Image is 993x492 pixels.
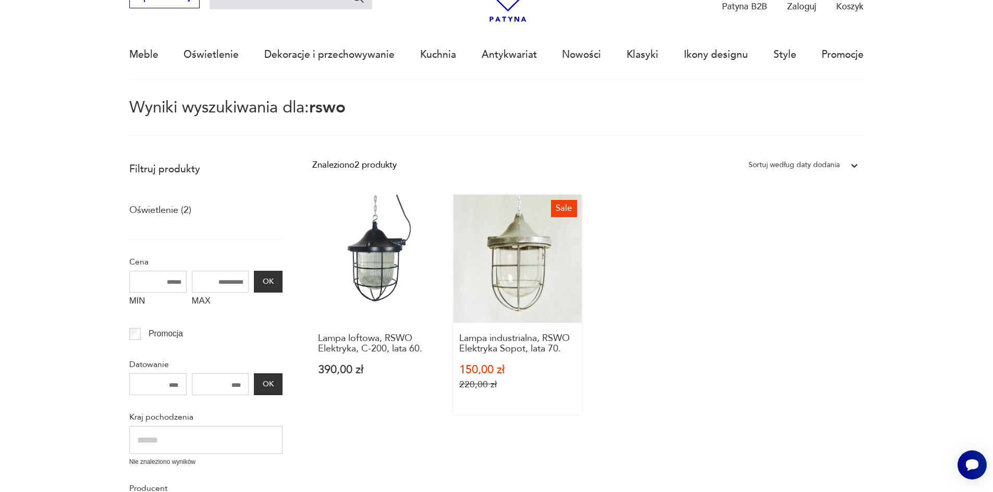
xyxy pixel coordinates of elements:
p: Wyniki wyszukiwania dla: [129,100,864,136]
a: Kuchnia [420,31,456,79]
p: Nie znaleziono wyników [129,457,283,467]
a: Style [774,31,796,79]
p: Datowanie [129,358,283,371]
p: Kraj pochodzenia [129,410,283,424]
p: 220,00 zł [459,379,577,390]
p: Promocja [149,327,183,340]
label: MAX [192,293,249,312]
a: Oświetlenie [183,31,239,79]
a: Ikony designu [684,31,748,79]
button: OK [254,373,282,395]
a: Oświetlenie (2) [129,201,191,219]
a: Dekoracje i przechowywanie [264,31,395,79]
a: Klasyki [627,31,658,79]
a: SaleLampa industrialna, RSWO Elektryka Sopot, lata 70.Lampa industrialna, RSWO Elektryka Sopot, l... [453,195,582,414]
h3: Lampa loftowa, RSWO Elektryka, C-200, lata 60. [318,333,435,355]
label: MIN [129,293,187,312]
a: Meble [129,31,158,79]
a: Antykwariat [482,31,537,79]
a: Lampa loftowa, RSWO Elektryka, C-200, lata 60.Lampa loftowa, RSWO Elektryka, C-200, lata 60.390,0... [312,195,441,414]
div: Znaleziono 2 produkty [312,158,397,172]
iframe: Smartsupp widget button [958,450,987,480]
p: Filtruj produkty [129,162,283,176]
p: Zaloguj [787,1,816,12]
p: Patyna B2B [722,1,767,12]
h3: Lampa industrialna, RSWO Elektryka Sopot, lata 70. [459,333,577,355]
a: Nowości [562,31,601,79]
p: Cena [129,255,283,269]
p: Koszyk [836,1,864,12]
p: 150,00 zł [459,364,577,375]
button: OK [254,271,282,293]
span: rswo [309,96,346,118]
p: 390,00 zł [318,364,435,375]
a: Promocje [822,31,864,79]
div: Sortuj według daty dodania [749,158,840,172]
